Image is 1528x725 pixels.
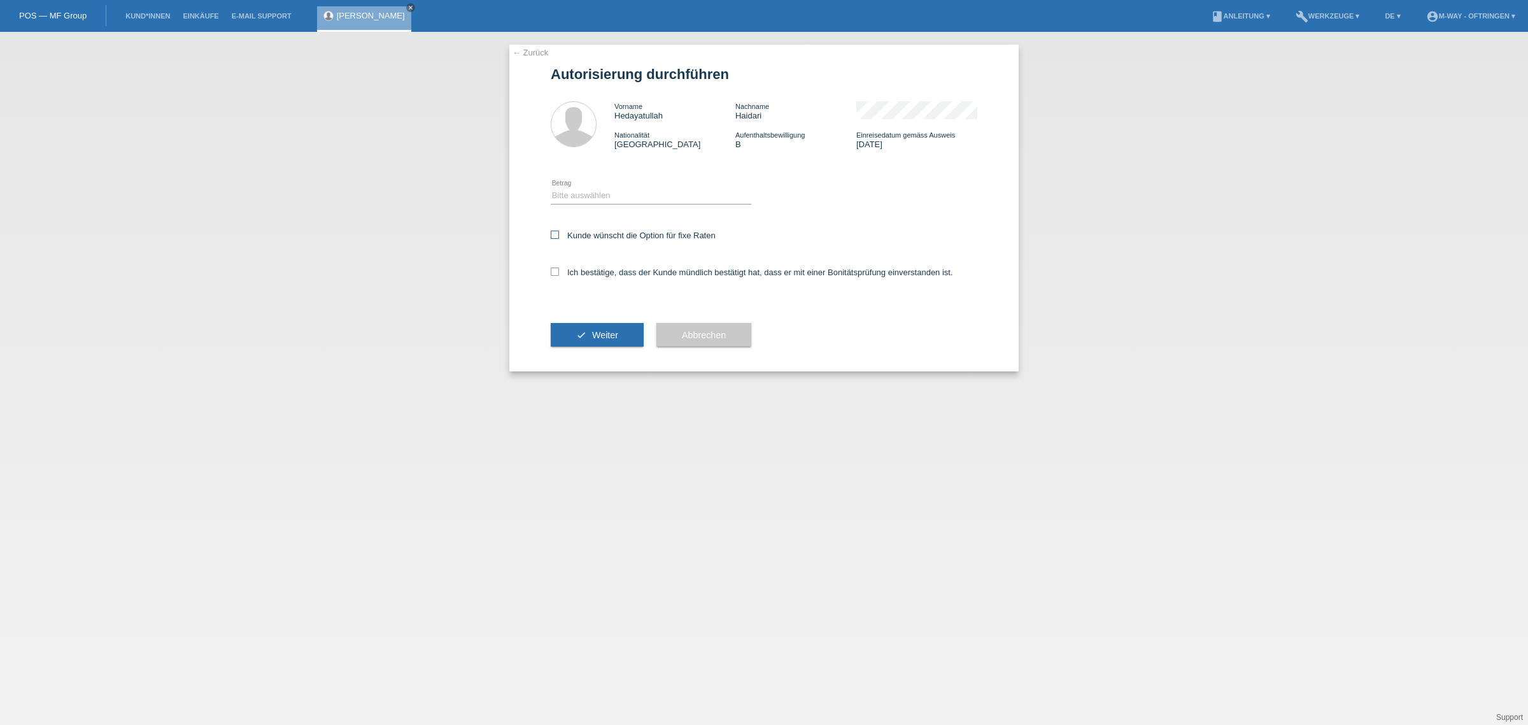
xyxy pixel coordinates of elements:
[614,130,735,149] div: [GEOGRAPHIC_DATA]
[19,11,87,20] a: POS — MF Group
[551,268,953,277] label: Ich bestätige, dass der Kunde mündlich bestätigt hat, dass er mit einer Bonitätsprüfung einversta...
[407,4,414,11] i: close
[576,330,586,340] i: check
[1205,12,1277,20] a: bookAnleitung ▾
[1378,12,1406,20] a: DE ▾
[337,11,405,20] a: [PERSON_NAME]
[1426,10,1439,23] i: account_circle
[735,131,805,139] span: Aufenthaltsbewilligung
[656,323,751,347] button: Abbrechen
[735,101,856,120] div: Haidari
[513,48,548,57] a: ← Zurück
[1211,10,1224,23] i: book
[551,66,977,82] h1: Autorisierung durchführen
[1496,713,1523,722] a: Support
[614,131,649,139] span: Nationalität
[551,323,644,347] button: check Weiter
[551,231,716,240] label: Kunde wünscht die Option für fixe Raten
[1289,12,1366,20] a: buildWerkzeuge ▾
[1296,10,1308,23] i: build
[592,330,618,340] span: Weiter
[682,330,726,340] span: Abbrechen
[735,130,856,149] div: B
[225,12,298,20] a: E-Mail Support
[856,131,955,139] span: Einreisedatum gemäss Ausweis
[856,130,977,149] div: [DATE]
[119,12,176,20] a: Kund*innen
[614,101,735,120] div: Hedayatullah
[735,103,769,110] span: Nachname
[614,103,642,110] span: Vorname
[406,3,415,12] a: close
[176,12,225,20] a: Einkäufe
[1420,12,1522,20] a: account_circlem-way - Oftringen ▾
